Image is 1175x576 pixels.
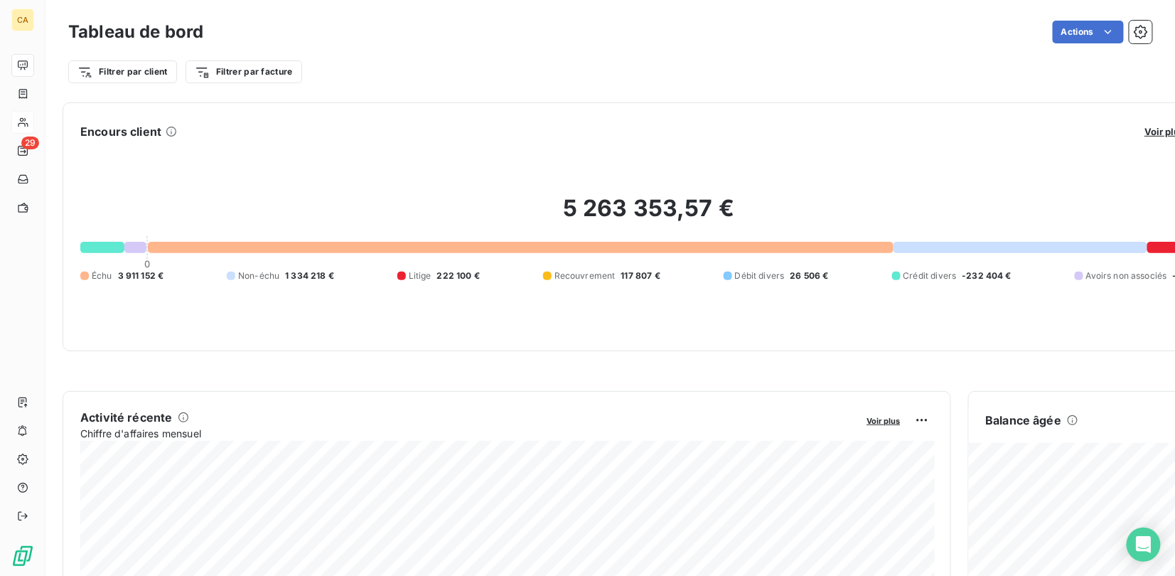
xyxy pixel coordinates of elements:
[118,270,164,282] span: 3 911 152 €
[1053,21,1124,43] button: Actions
[80,426,857,441] span: Chiffre d'affaires mensuel
[437,270,480,282] span: 222 100 €
[285,270,334,282] span: 1 334 218 €
[735,270,785,282] span: Débit divers
[21,137,39,149] span: 29
[68,19,203,45] h3: Tableau de bord
[986,412,1062,429] h6: Balance âgée
[1086,270,1167,282] span: Avoirs non associés
[11,9,34,31] div: CA
[68,60,177,83] button: Filtrer par client
[1127,528,1161,562] div: Open Intercom Messenger
[790,270,829,282] span: 26 506 €
[863,414,905,427] button: Voir plus
[80,123,161,140] h6: Encours client
[144,258,150,270] span: 0
[238,270,279,282] span: Non-échu
[554,270,616,282] span: Recouvrement
[409,270,431,282] span: Litige
[80,409,172,426] h6: Activité récente
[92,270,112,282] span: Échu
[186,60,302,83] button: Filtrer par facture
[903,270,957,282] span: Crédit divers
[867,416,901,426] span: Voir plus
[621,270,660,282] span: 117 807 €
[11,545,34,567] img: Logo LeanPay
[962,270,1012,282] span: -232 404 €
